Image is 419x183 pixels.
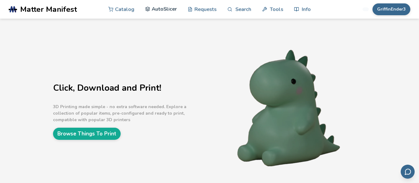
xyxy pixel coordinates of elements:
[53,83,208,93] h1: Click, Download and Print!
[20,5,77,14] span: Matter Manifest
[53,103,208,123] p: 3D Printing made simple - no extra software needed. Explore a collection of popular items, pre-co...
[401,165,415,179] button: Send feedback via email
[53,128,121,140] a: Browse Things To Print
[372,3,410,15] button: GriffinEnder3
